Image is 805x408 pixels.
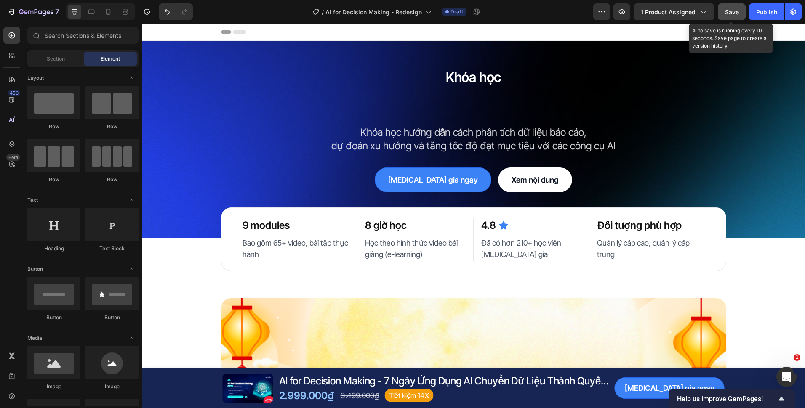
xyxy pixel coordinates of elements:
button: Show survey - Help us improve GemPages! [677,394,786,404]
p: Xem nội dung [370,151,417,162]
a: [MEDICAL_DATA] gia ngay [233,144,349,169]
p: Khóa học hướng dẫn cách phân tích dữ liệu báo cáo, [87,102,577,116]
p: 7 [55,7,59,17]
iframe: Design area [142,24,805,408]
span: Toggle open [125,72,139,85]
p: [MEDICAL_DATA] gia ngay [483,359,573,370]
div: Row [27,123,80,130]
div: Row [27,176,80,183]
p: Đã có hơn 210+ học viên [MEDICAL_DATA] gia [339,214,440,236]
pre: Tiết kiệm 14% [243,365,292,379]
span: Element [101,55,120,63]
p: Bao gồm 65+ video, bài tập thực hành [101,214,208,236]
span: Text [27,196,38,204]
span: / [322,8,324,16]
div: Beta [6,154,20,161]
h2: 9 modules [100,194,209,209]
div: Image [85,383,139,390]
button: <p>Tham gia ngay</p> [473,354,583,375]
p: Khóa học [87,45,577,63]
div: Image [27,383,80,390]
span: Media [27,334,42,342]
h2: TRỌN KỸ NĂNG [86,313,578,342]
h2: 4.8 [339,194,355,209]
span: AI for Decision Making - Redesign [325,8,422,16]
button: Publish [749,3,784,20]
div: Row [85,123,139,130]
h2: AI for Decision Making [86,69,578,96]
p: [MEDICAL_DATA] gia ngay [246,151,336,162]
p: dự đoán xu hướng và tăng tốc độ đạt mục tiêu với các công cụ AI [87,116,577,129]
div: Text Block [85,245,139,252]
span: Help us improve GemPages! [677,395,776,403]
div: Button [85,314,139,321]
span: Button [27,265,43,273]
input: Search Sections & Elements [27,27,139,44]
p: Quản lý cấp cao, quản lý cấp trung [455,214,563,236]
div: Heading [27,245,80,252]
button: Save [718,3,746,20]
span: Draft [450,8,463,16]
button: 7 [3,3,63,20]
span: Layout [27,74,44,82]
span: Toggle open [125,193,139,207]
h2: TRĂNG TRÒN [86,293,578,313]
h2: 8 giờ học [222,194,325,209]
a: Xem nội dung [356,144,430,169]
div: Publish [756,8,777,16]
span: 1 product assigned [641,8,696,16]
div: Undo/Redo [159,3,193,20]
div: Button [27,314,80,321]
div: Row [85,176,139,183]
button: 1 product assigned [634,3,714,20]
span: Toggle open [125,331,139,345]
h2: Đối tượng phù hợp [454,194,564,209]
iframe: Intercom live chat [776,367,797,387]
div: 450 [8,90,20,96]
span: Section [47,55,65,63]
p: Học theo hình thức video bài giảng (e-learning) [223,214,324,236]
span: Toggle open [125,262,139,276]
span: Save [725,8,739,16]
span: 1 [794,354,800,361]
div: 3.499.000₫ [198,366,238,379]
